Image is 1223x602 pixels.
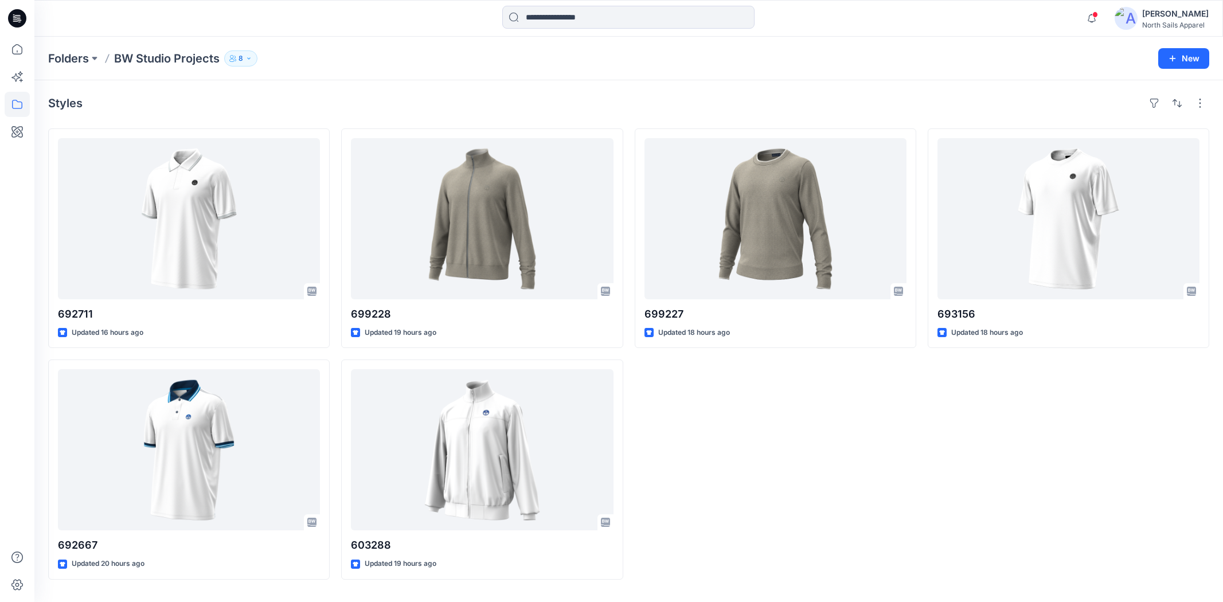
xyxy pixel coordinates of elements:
[224,50,257,67] button: 8
[58,369,320,530] a: 692667
[1115,7,1138,30] img: avatar
[351,369,613,530] a: 603288
[72,327,143,339] p: Updated 16 hours ago
[48,50,89,67] a: Folders
[58,537,320,553] p: 692667
[58,138,320,299] a: 692711
[239,52,243,65] p: 8
[48,96,83,110] h4: Styles
[351,537,613,553] p: 603288
[1142,7,1209,21] div: [PERSON_NAME]
[1158,48,1209,69] button: New
[937,306,1199,322] p: 693156
[937,138,1199,299] a: 693156
[1142,21,1209,29] div: North Sails Apparel
[114,50,220,67] p: BW Studio Projects
[365,558,436,570] p: Updated 19 hours ago
[351,138,613,299] a: 699228
[644,306,906,322] p: 699227
[365,327,436,339] p: Updated 19 hours ago
[951,327,1023,339] p: Updated 18 hours ago
[644,138,906,299] a: 699227
[58,306,320,322] p: 692711
[72,558,144,570] p: Updated 20 hours ago
[658,327,730,339] p: Updated 18 hours ago
[351,306,613,322] p: 699228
